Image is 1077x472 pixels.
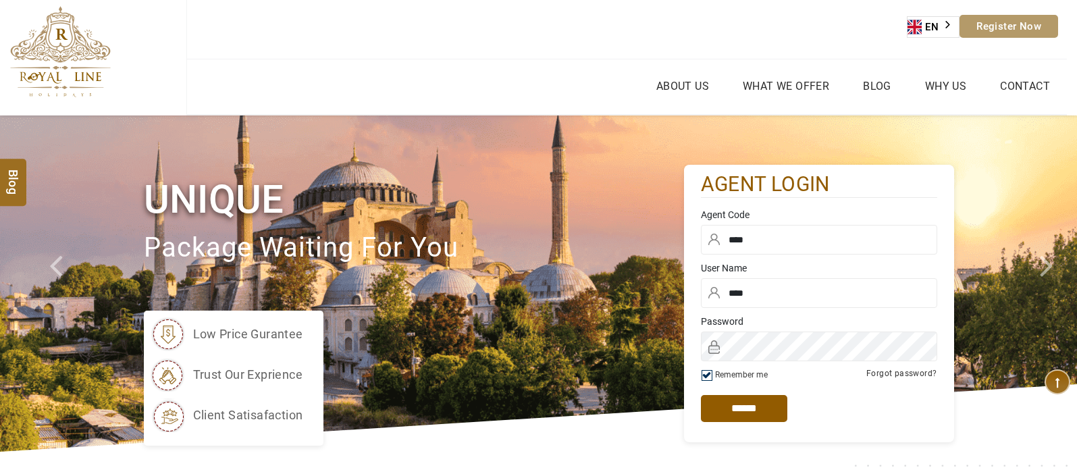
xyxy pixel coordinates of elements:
label: Agent Code [701,208,937,221]
a: Register Now [960,15,1058,38]
a: Check next image [1023,115,1077,452]
img: The Royal Line Holidays [10,6,111,97]
div: Language [907,16,960,38]
p: package waiting for you [144,226,684,271]
a: Check next prev [32,115,86,452]
li: client satisafaction [151,398,303,432]
a: EN [908,17,959,37]
a: Forgot password? [866,369,937,378]
label: Password [701,315,937,328]
aside: Language selected: English [907,16,960,38]
iframe: chat widget [993,388,1077,452]
a: Why Us [922,76,970,96]
li: trust our exprience [151,358,303,392]
h2: agent login [701,172,937,198]
a: What we Offer [739,76,833,96]
label: Remember me [715,370,768,379]
h1: Unique [144,174,684,225]
a: Blog [860,76,895,96]
a: About Us [653,76,712,96]
a: Contact [997,76,1053,96]
span: Blog [5,169,22,180]
label: User Name [701,261,937,275]
li: low price gurantee [151,317,303,351]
